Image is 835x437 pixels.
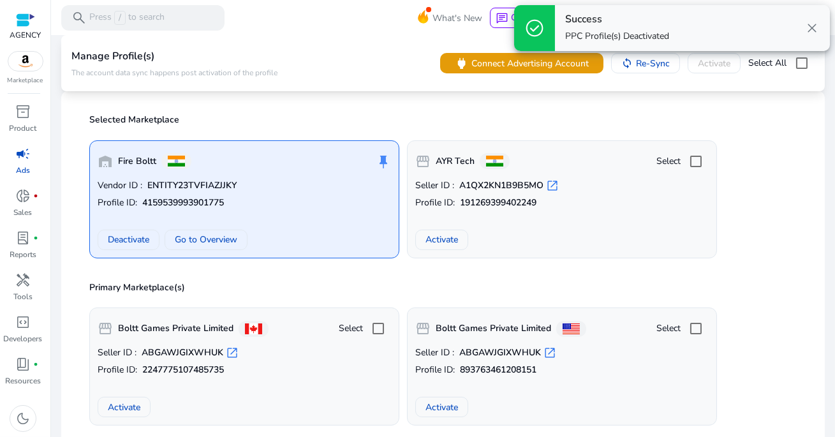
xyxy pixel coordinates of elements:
[71,10,87,26] span: search
[142,196,224,209] b: 4159539993901775
[459,346,541,359] b: ABGAWJGIXWHUK
[436,322,551,335] b: Boltt Games Private Limited
[415,364,455,376] span: Profile ID:
[524,18,545,38] span: check_circle
[460,196,536,209] b: 191269399402249
[415,196,455,209] span: Profile ID:
[15,411,31,426] span: dark_mode
[142,364,224,376] b: 2247775107485735
[656,155,681,168] span: Select
[89,11,165,25] p: Press to search
[98,179,142,192] span: Vendor ID :
[415,230,468,250] button: Activate
[118,322,233,335] b: Boltt Games Private Limited
[89,281,804,294] p: Primary Marketplace(s)
[226,346,239,359] span: open_in_new
[98,346,137,359] span: Seller ID :
[546,179,559,192] span: open_in_new
[565,13,669,26] h4: Success
[460,364,536,376] b: 893763461208151
[459,179,543,192] b: A1QX2KN1B9B5MO
[16,165,30,176] p: Ads
[636,56,670,70] span: Re-Sync
[339,322,363,335] span: Select
[8,52,43,71] img: amazon.svg
[14,207,33,218] p: Sales
[490,8,557,28] button: chatChat Now
[10,29,41,41] p: AGENCY
[33,362,38,367] span: fiber_manual_record
[175,233,237,246] span: Go to Overview
[415,346,454,359] span: Seller ID :
[10,249,36,260] p: Reports
[98,230,159,250] button: Deactivate
[748,57,787,70] span: Select All
[10,122,37,134] p: Product
[15,272,31,288] span: handyman
[13,291,33,302] p: Tools
[496,12,508,25] span: chat
[4,333,43,344] p: Developers
[15,104,31,119] span: inventory_2
[98,196,137,209] span: Profile ID:
[89,114,804,126] p: Selected Marketplace
[436,155,475,168] b: AYR Tech
[621,57,633,69] mat-icon: sync
[98,364,137,376] span: Profile ID:
[543,346,556,359] span: open_in_new
[15,230,31,246] span: lab_profile
[98,397,151,417] button: Activate
[71,50,277,63] h4: Manage Profile(s)
[425,401,458,414] span: Activate
[432,7,482,29] span: What's New
[147,179,237,192] b: ENTITY23TVFIAZJJKY
[98,154,113,169] span: warehouse
[142,346,223,359] b: ABGAWJGIXWHUK
[440,53,603,73] button: powerConnect Advertising Account
[15,357,31,372] span: book_4
[8,76,43,85] p: Marketplace
[565,30,669,43] p: PPC Profile(s) Deactivated
[33,193,38,198] span: fiber_manual_record
[656,322,681,335] span: Select
[415,397,468,417] button: Activate
[425,233,458,246] span: Activate
[71,67,277,77] p: The account data sync happens post activation of the profile
[98,321,113,336] span: storefront
[108,233,149,246] span: Deactivate
[804,20,820,36] span: close
[15,146,31,161] span: campaign
[15,315,31,330] span: code_blocks
[33,235,38,241] span: fiber_manual_record
[165,230,248,250] button: Go to Overview
[108,401,140,414] span: Activate
[118,155,156,168] b: Fire Boltt
[5,375,41,387] p: Resources
[114,11,126,25] span: /
[15,188,31,204] span: donut_small
[611,53,680,73] button: Re-Sync
[415,154,431,169] span: storefront
[455,56,469,70] span: power
[415,321,431,336] span: storefront
[472,56,589,70] span: Connect Advertising Account
[415,179,454,192] span: Seller ID :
